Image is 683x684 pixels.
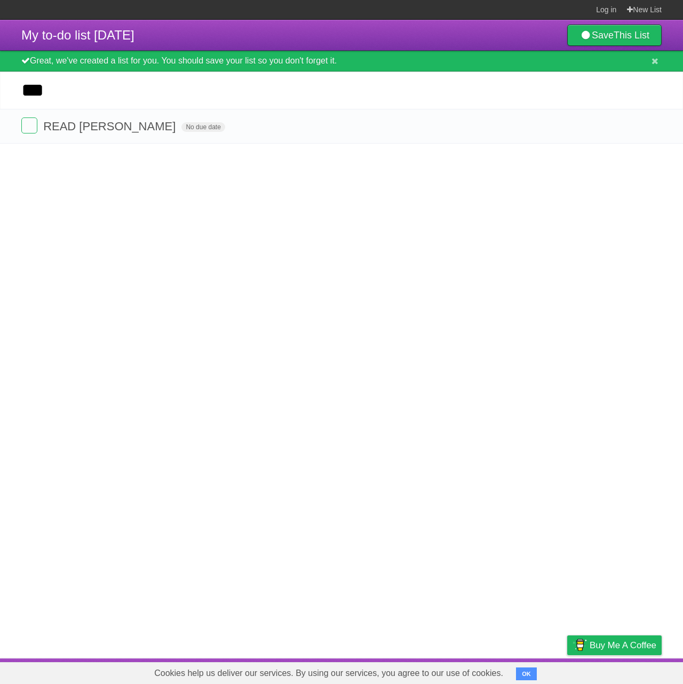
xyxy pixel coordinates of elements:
a: Buy me a coffee [567,635,662,655]
a: About [425,661,448,681]
span: Cookies help us deliver our services. By using our services, you agree to our use of cookies. [144,663,514,684]
img: Buy me a coffee [573,636,587,654]
span: Buy me a coffee [590,636,656,655]
span: READ [PERSON_NAME] [43,120,178,133]
a: Terms [517,661,541,681]
a: Suggest a feature [594,661,662,681]
button: OK [516,667,537,680]
span: My to-do list [DATE] [21,28,134,42]
label: Done [21,117,37,133]
a: SaveThis List [567,25,662,46]
a: Developers [460,661,504,681]
span: No due date [181,122,225,132]
a: Privacy [553,661,581,681]
b: This List [614,30,649,41]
